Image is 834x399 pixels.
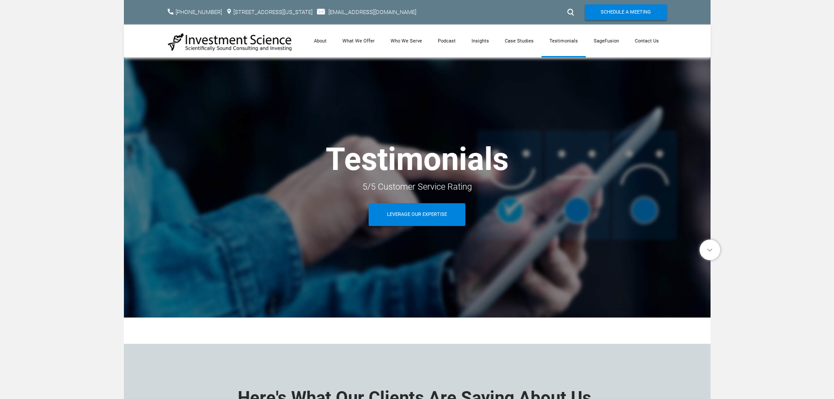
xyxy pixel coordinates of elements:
[328,9,416,15] a: [EMAIL_ADDRESS][DOMAIN_NAME]
[334,25,383,57] a: What We Offer
[601,4,651,20] span: Schedule A Meeting
[627,25,667,57] a: Contact Us
[430,25,464,57] a: Podcast
[542,25,586,57] a: Testimonials
[168,179,667,194] div: 5/5 Customer Service Rating
[586,25,627,57] a: SageFusion
[585,4,667,20] a: Schedule A Meeting
[383,25,430,57] a: Who We Serve
[464,25,497,57] a: Insights
[326,141,509,178] strong: Testimonials
[168,32,292,52] img: Investment Science | NYC Consulting Services
[233,9,313,15] a: [STREET_ADDRESS][US_STATE]​
[306,25,334,57] a: About
[497,25,542,57] a: Case Studies
[176,9,222,15] a: [PHONE_NUMBER]
[369,203,465,226] a: Leverage Our Expertise
[387,203,447,226] span: Leverage Our Expertise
